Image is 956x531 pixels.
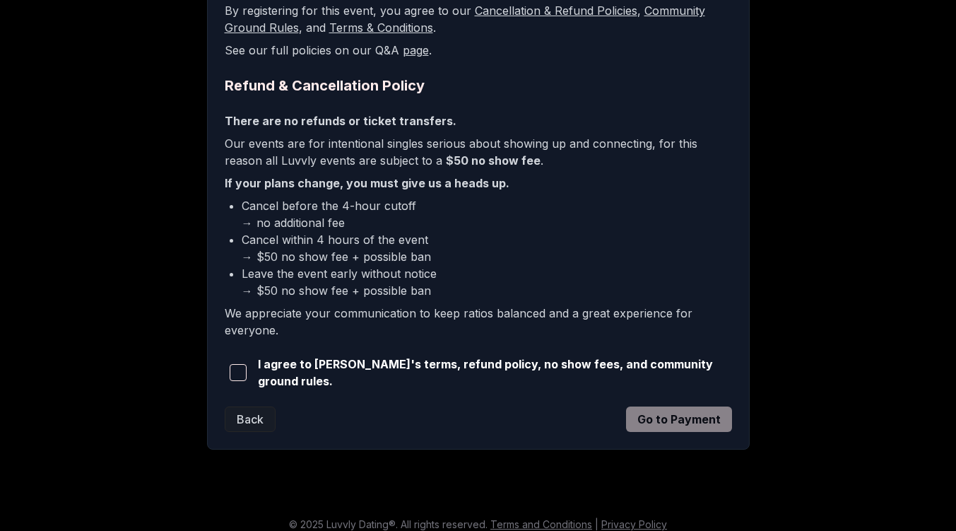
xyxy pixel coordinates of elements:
span: | [595,518,598,530]
li: Leave the event early without notice → $50 no show fee + possible ban [242,265,732,299]
button: Back [225,407,276,432]
h2: Refund & Cancellation Policy [225,76,732,95]
p: By registering for this event, you agree to our , , and . [225,2,732,36]
a: Terms & Conditions [329,21,433,35]
li: Cancel within 4 hours of the event → $50 no show fee + possible ban [242,231,732,265]
b: $50 no show fee [446,153,541,168]
p: We appreciate your communication to keep ratios balanced and a great experience for everyone. [225,305,732,339]
p: If your plans change, you must give us a heads up. [225,175,732,192]
span: I agree to [PERSON_NAME]'s terms, refund policy, no show fees, and community ground rules. [258,356,732,390]
a: Terms and Conditions [490,518,592,530]
p: See our full policies on our Q&A . [225,42,732,59]
a: Privacy Policy [601,518,667,530]
li: Cancel before the 4-hour cutoff → no additional fee [242,197,732,231]
a: page [403,43,429,57]
a: Cancellation & Refund Policies [475,4,637,18]
p: There are no refunds or ticket transfers. [225,112,732,129]
p: Our events are for intentional singles serious about showing up and connecting, for this reason a... [225,135,732,169]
